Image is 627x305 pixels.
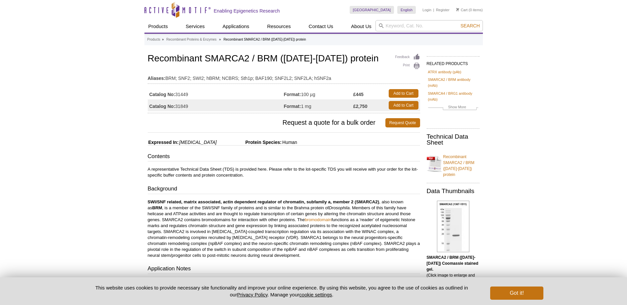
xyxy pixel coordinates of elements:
h2: Technical Data Sheet [427,134,480,146]
a: About Us [347,20,375,33]
b: SMARCA2 / BRM ([DATE]-[DATE]) Coomassie stained gel. [427,255,478,272]
td: 31849 [148,99,284,111]
strong: £2,750 [353,103,368,109]
h3: Background [148,185,420,194]
p: (Click image to enlarge and see details). [427,254,480,284]
a: Resources [263,20,295,33]
strong: Format: [284,103,301,109]
button: Search [458,23,482,29]
span: Search [460,23,480,28]
a: Products [147,37,160,43]
li: Recombinant SMARCA2 / BRM ([DATE]-[DATE]) protein [223,38,306,41]
td: 1 mg [284,99,353,111]
strong: SWI/SNF related, matrix associated, actin dependent regulator of chromatin, subfamily a, member 2... [148,199,379,204]
a: SMARCA4 / BRG1 antibody (mAb) [428,90,478,102]
strong: Catalog No: [149,103,176,109]
span: Protein Species: [218,140,282,145]
i: Drosophila [329,205,350,210]
a: bromodomain [305,217,332,222]
h1: Recombinant SMARCA2 / BRM ([DATE]-[DATE]) protein [148,53,420,65]
a: Add to Cart [389,101,418,110]
strong: Catalog No: [149,91,176,97]
li: (0 items) [456,6,483,14]
p: , also known as , is a member of the SWI/SNF family of proteins and is similar to the Brahma prot... [148,199,420,258]
a: Recombinant Proteins & Enzymes [166,37,216,43]
strong: £445 [353,91,364,97]
a: ATRX antibody (pAb) [428,69,461,75]
a: Print [395,62,420,70]
strong: Aliases: [148,75,166,81]
span: Human [282,140,297,145]
li: | [433,6,434,14]
h3: Application Notes [148,265,420,274]
a: Contact Us [305,20,337,33]
h2: RELATED PRODUCTS [427,56,480,68]
a: Recombinant SMARCA2 / BRM ([DATE]-[DATE]) protein [427,150,480,178]
button: Got it! [490,287,543,300]
td: 31449 [148,87,284,99]
td: BRM; SNF2; SWI2; hBRM; NCBRS; Sth1p; BAF190; SNF2L2; SNF2LA; hSNF2a [148,71,420,82]
td: 100 µg [284,87,353,99]
a: Feedback [395,53,420,61]
p: A representative Technical Data Sheet (TDS) is provided here. Please refer to the lot-specific TD... [148,166,420,178]
a: Cart [456,8,468,12]
button: cookie settings [299,292,332,297]
img: Your Cart [456,8,459,11]
a: English [397,6,416,14]
li: » [219,38,221,41]
strong: BRM [152,205,162,210]
a: Login [422,8,431,12]
span: Expressed In: [148,140,179,145]
h2: Enabling Epigenetics Research [214,8,280,14]
a: Show More [428,104,478,112]
a: Add to Cart [389,89,418,98]
li: » [162,38,164,41]
h2: Data Thumbnails [427,188,480,194]
a: [GEOGRAPHIC_DATA] [350,6,394,14]
a: Services [182,20,209,33]
a: Privacy Policy [237,292,267,297]
a: Request Quote [385,118,420,127]
p: This website uses cookies to provide necessary site functionality and improve your online experie... [84,284,480,298]
strong: Format: [284,91,301,97]
a: Products [144,20,172,33]
input: Keyword, Cat. No. [375,20,483,31]
img: SMARCA2 / BRM (1367-1511) Coomassie gel [437,201,469,252]
a: Applications [218,20,253,33]
h3: Contents [148,152,420,162]
a: SMARCA2 / BRM antibody (mAb) [428,77,478,88]
a: Register [436,8,450,12]
span: Request a quote for a bulk order [148,118,385,127]
i: [MEDICAL_DATA] [179,140,216,145]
